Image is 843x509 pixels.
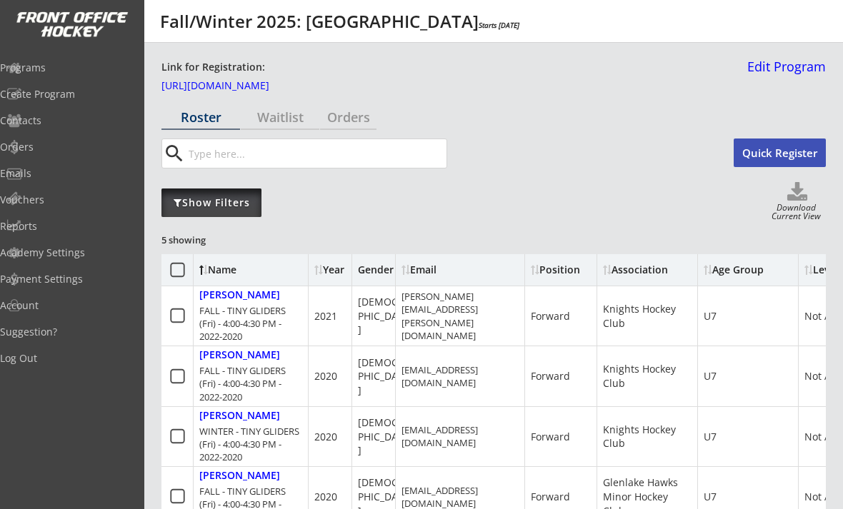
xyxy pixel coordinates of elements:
[401,290,519,342] div: [PERSON_NAME][EMAIL_ADDRESS][PERSON_NAME][DOMAIN_NAME]
[320,111,376,124] div: Orders
[401,363,519,389] div: [EMAIL_ADDRESS][DOMAIN_NAME]
[199,289,280,301] div: [PERSON_NAME]
[199,364,302,403] div: FALL - TINY GLIDERS (Fri) - 4:00-4:30 PM - 2022-2020
[161,81,304,96] a: [URL][DOMAIN_NAME]
[161,60,267,75] div: Link for Registration:
[314,490,337,504] div: 2020
[314,265,350,275] div: Year
[186,139,447,168] input: Type here...
[314,309,337,323] div: 2021
[704,309,717,323] div: U7
[531,490,570,504] div: Forward
[804,265,838,275] div: Level
[358,415,413,458] div: [DEMOGRAPHIC_DATA]
[767,203,826,223] div: Download Current View
[161,111,240,124] div: Roster
[162,142,186,165] button: search
[16,11,129,38] img: FOH%20White%20Logo%20Transparent.png
[160,13,519,30] div: Fall/Winter 2025: [GEOGRAPHIC_DATA]
[199,304,302,343] div: FALL - TINY GLIDERS (Fri) - 4:00-4:30 PM - 2022-2020
[531,430,570,444] div: Forward
[742,60,826,85] a: Edit Program
[314,369,337,383] div: 2020
[603,423,692,450] div: Knights Hockey Club
[531,265,591,275] div: Position
[531,369,570,383] div: Forward
[199,410,280,422] div: [PERSON_NAME]
[603,362,692,390] div: Knights Hockey Club
[704,265,764,275] div: Age Group
[358,295,413,337] div: [DEMOGRAPHIC_DATA]
[479,20,519,30] em: Starts [DATE]
[161,233,264,246] div: 5 showing
[603,302,692,330] div: Knights Hockey Club
[358,265,401,275] div: Gender
[199,265,316,275] div: Name
[603,265,668,275] div: Association
[358,356,413,398] div: [DEMOGRAPHIC_DATA]
[199,349,280,361] div: [PERSON_NAME]
[401,423,519,449] div: [EMAIL_ADDRESS][DOMAIN_NAME]
[704,369,717,383] div: U7
[531,309,570,323] div: Forward
[769,182,826,203] button: Click to download full roster. Your browser settings may try to block it, check your security set...
[241,111,319,124] div: Waitlist
[199,470,280,482] div: [PERSON_NAME]
[704,490,717,504] div: U7
[704,430,717,444] div: U7
[314,430,337,444] div: 2020
[199,425,302,464] div: WINTER - TINY GLIDERS (Fri) - 4:00-4:30 PM - 2022-2020
[401,265,519,275] div: Email
[734,138,826,167] button: Quick Register
[161,196,261,210] div: Show Filters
